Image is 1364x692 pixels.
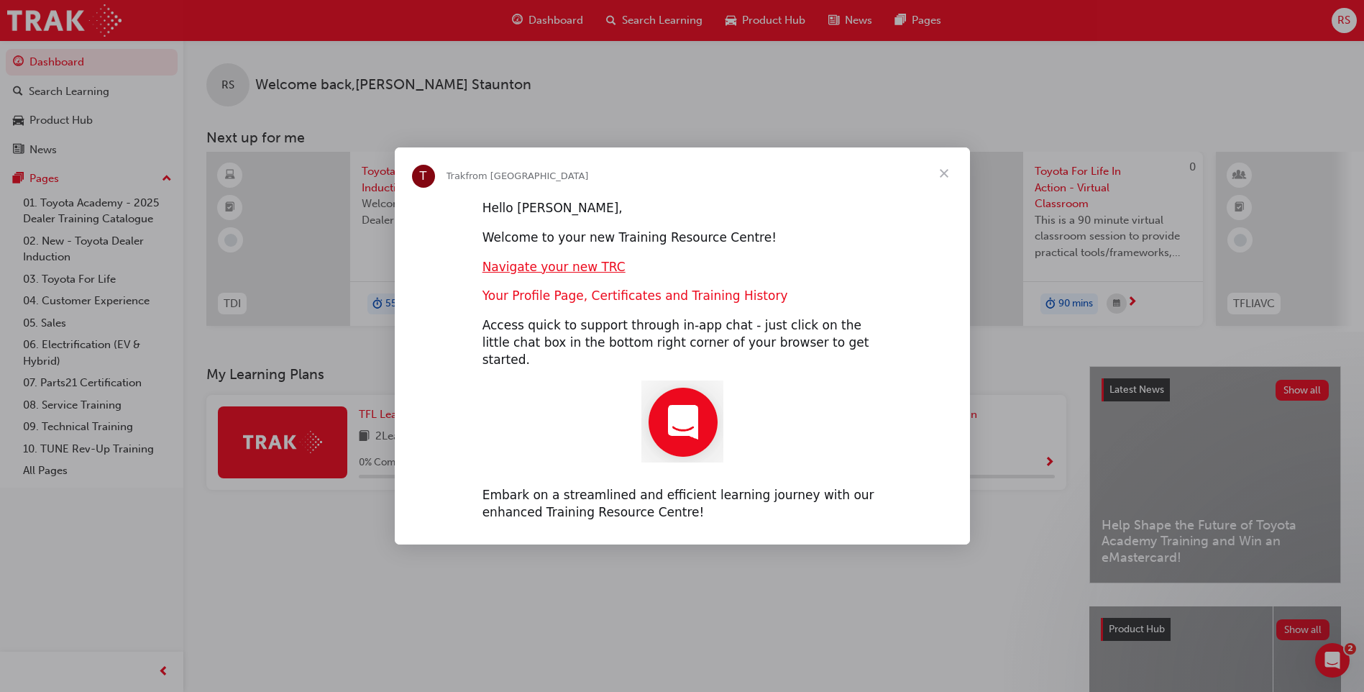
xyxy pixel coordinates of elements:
[482,200,882,217] div: Hello [PERSON_NAME],
[482,260,626,274] a: Navigate your new TRC
[482,317,882,368] div: Access quick to support through in-app chat - just click on the little chat box in the bottom rig...
[482,487,882,522] div: Embark on a streamlined and efficient learning journey with our enhanced Training Resource Centre!
[918,147,970,199] span: Close
[412,165,435,188] div: Profile image for Trak
[482,288,788,303] a: Your Profile Page, Certificates and Training History
[465,170,588,181] span: from [GEOGRAPHIC_DATA]
[482,229,882,247] div: Welcome to your new Training Resource Centre!
[447,170,466,181] span: Trak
